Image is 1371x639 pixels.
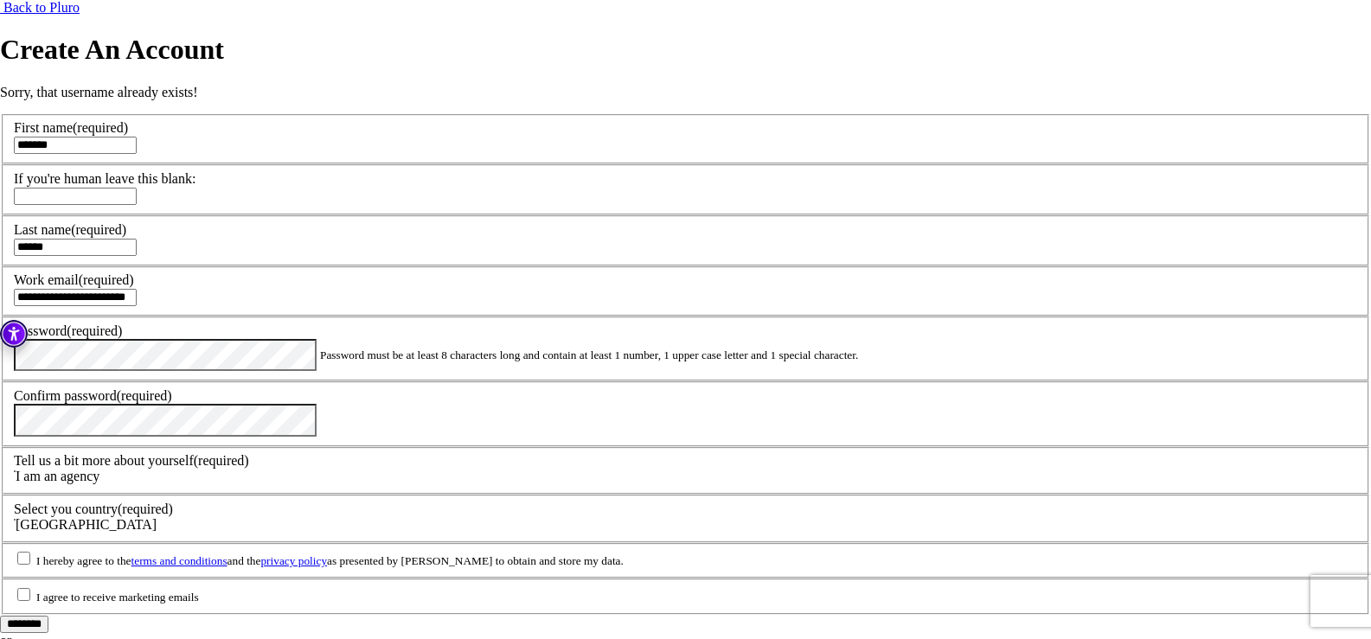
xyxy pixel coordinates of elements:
[79,272,134,287] span: (required)
[17,588,30,601] input: I agree to receive marketing emails
[16,517,157,532] span: Paraguay
[36,554,624,567] small: I hereby agree to the and the as presented by [PERSON_NAME] to obtain and store my data.
[14,323,122,338] label: Password
[17,552,30,565] input: I hereby agree to theterms and conditionsand theprivacy policyas presented by [PERSON_NAME] to ob...
[14,272,134,287] label: Work email
[14,453,249,468] label: Tell us a bit more about yourself
[260,554,327,567] a: privacy policy
[194,453,249,468] span: (required)
[16,469,99,483] span: I am an agency
[118,502,173,516] span: (required)
[36,591,199,604] small: I agree to receive marketing emails
[131,554,227,567] a: terms and conditions
[14,388,172,403] label: Confirm password
[14,171,195,186] label: If you're human leave this blank:
[67,323,122,338] span: (required)
[14,502,173,516] label: Select you country
[320,348,858,361] small: Password must be at least 8 characters long and contain at least 1 number, 1 upper case letter an...
[73,120,128,135] span: (required)
[117,388,172,403] span: (required)
[71,222,126,237] span: (required)
[14,222,126,237] label: Last name
[14,120,128,135] label: First name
